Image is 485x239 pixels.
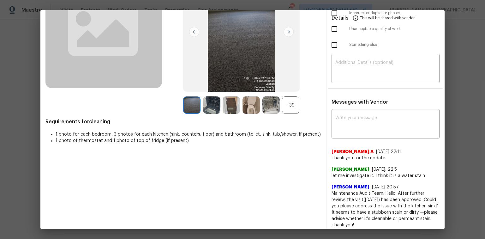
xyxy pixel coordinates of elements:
span: [PERSON_NAME] [332,184,369,190]
span: [PERSON_NAME] [332,166,369,173]
span: let me investigate it. I think it is a water stain [332,173,440,179]
span: [PERSON_NAME] A [332,149,374,155]
span: Requirements for cleaning [45,119,321,125]
span: Maintenance Audit Team: Hello! After further review, the visit([DATE]) has been approved. Could y... [332,190,440,228]
span: [DATE] 22:11 [376,150,401,154]
div: Unacceptable quality of work [326,21,445,37]
div: +39 [282,96,299,114]
li: 1 photo for each bedroom, 3 photos for each kitchen (sink, counters, floor) and bathroom (toilet,... [56,131,321,138]
span: Thank you for the update. [332,155,440,161]
span: This will be shared with vendor [360,10,415,25]
span: Messages with Vendor [332,100,388,105]
span: Unacceptable quality of work [349,26,440,32]
span: Something else [349,42,440,47]
div: Something else [326,37,445,53]
img: left-chevron-button-url [189,27,199,37]
span: [DATE] 20:57 [372,185,399,189]
li: 1 photo of thermostat and 1 photo of top of fridge (if present) [56,138,321,144]
span: [DATE], 22:5 [372,167,397,172]
img: right-chevron-button-url [284,27,294,37]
